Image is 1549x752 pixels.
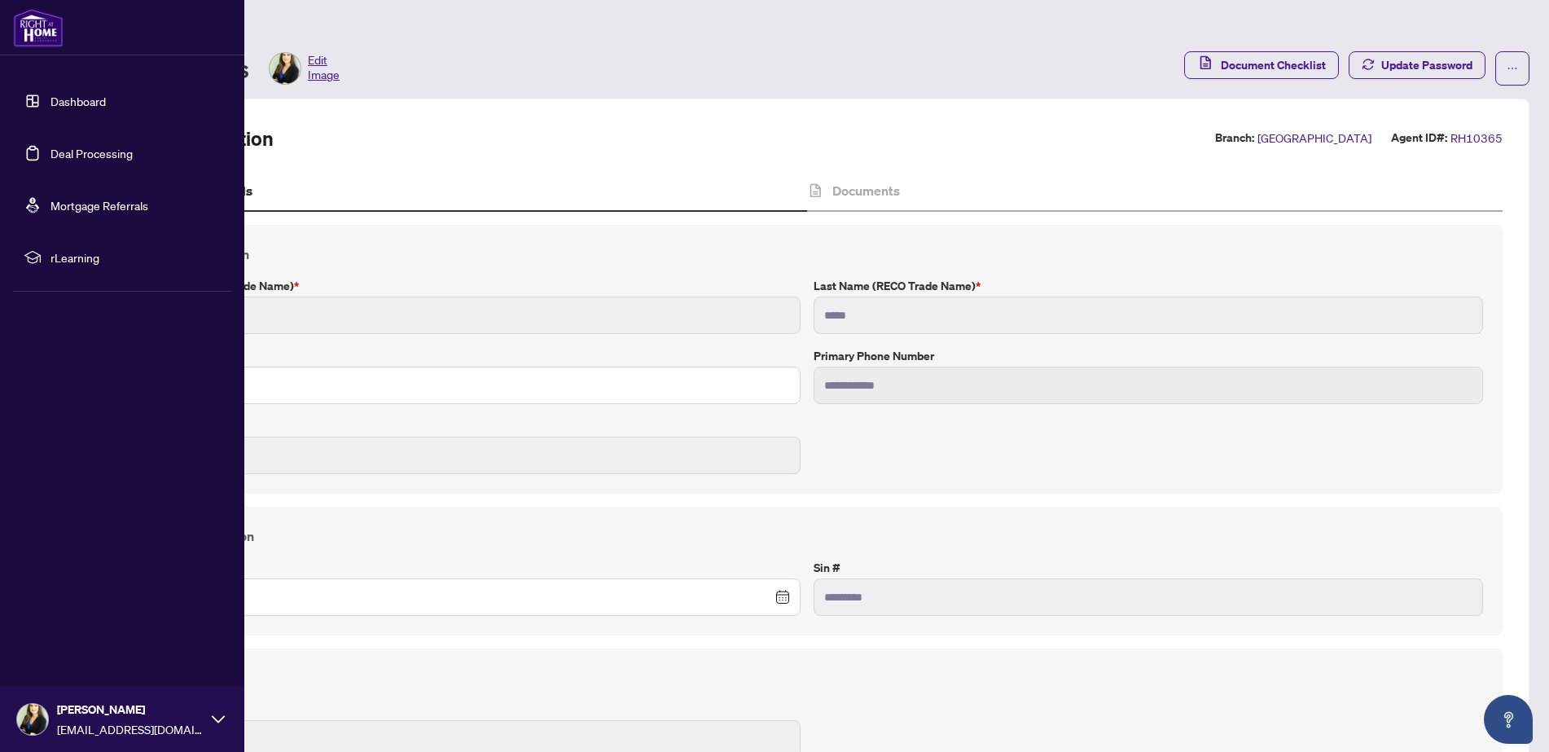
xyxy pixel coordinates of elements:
[17,704,48,735] img: Profile Icon
[131,347,801,365] label: Legal Name
[1381,52,1472,78] span: Update Password
[1507,63,1518,74] span: ellipsis
[1221,52,1326,78] span: Document Checklist
[832,181,900,200] h4: Documents
[50,198,148,213] a: Mortgage Referrals
[1184,51,1339,79] button: Document Checklist
[131,277,801,295] label: First Name (RECO Trade Name)
[1484,695,1533,744] button: Open asap
[50,248,220,266] span: rLearning
[1391,129,1447,147] label: Agent ID#:
[50,94,106,108] a: Dashboard
[1215,129,1254,147] label: Branch:
[1349,51,1485,79] button: Update Password
[57,720,204,738] span: [EMAIL_ADDRESS][DOMAIN_NAME]
[308,52,340,85] span: Edit Image
[131,417,801,435] label: E-mail Address
[131,559,801,577] label: Date of Birth
[131,701,801,719] label: HST#
[13,8,64,47] img: logo
[57,701,204,719] span: [PERSON_NAME]
[1257,129,1371,147] span: [GEOGRAPHIC_DATA]
[1450,129,1503,147] span: RH10365
[814,277,1483,295] label: Last Name (RECO Trade Name)
[131,526,1483,546] h4: Personal Information
[131,668,1483,688] h4: Joining Profile
[131,244,1483,264] h4: Contact Information
[814,559,1483,577] label: Sin #
[814,347,1483,365] label: Primary Phone Number
[50,146,133,161] a: Deal Processing
[270,53,301,84] img: Profile Icon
